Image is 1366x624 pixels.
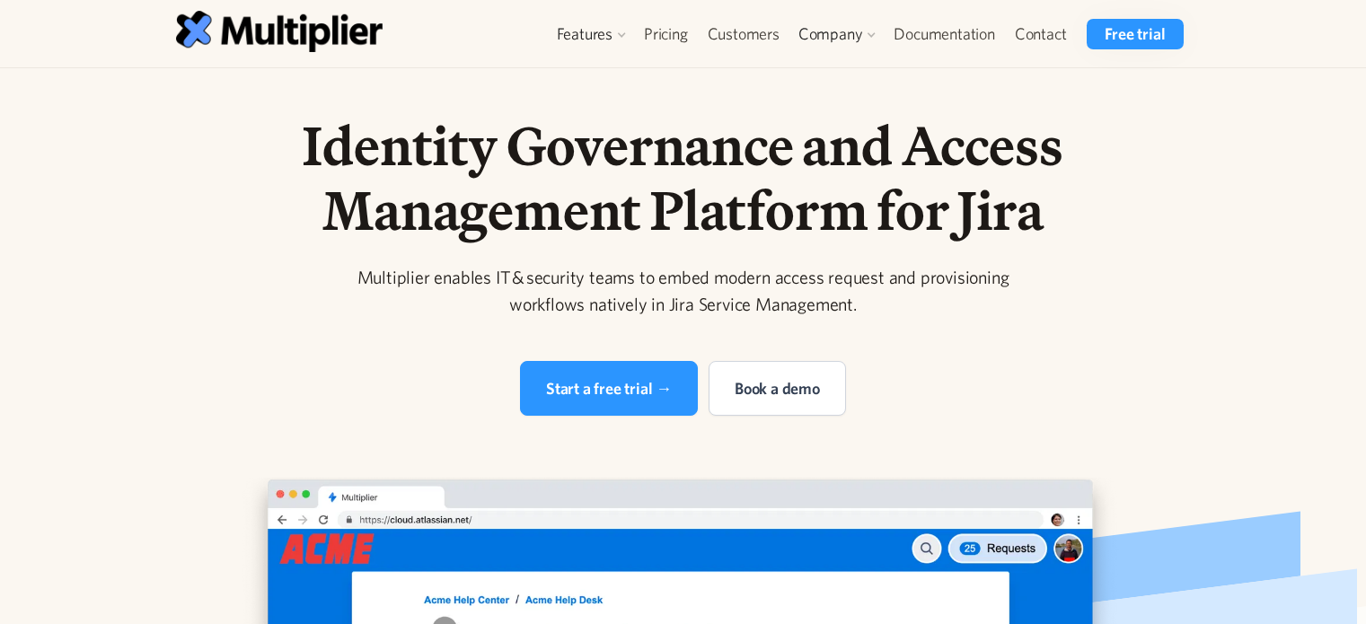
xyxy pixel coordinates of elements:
[339,264,1028,318] div: Multiplier enables IT & security teams to embed modern access request and provisioning workflows ...
[698,19,789,49] a: Customers
[709,361,846,416] a: Book a demo
[548,19,634,49] div: Features
[1087,19,1183,49] a: Free trial
[1005,19,1077,49] a: Contact
[557,23,612,45] div: Features
[789,19,885,49] div: Company
[884,19,1004,49] a: Documentation
[520,361,698,416] a: Start a free trial →
[224,113,1143,242] h1: Identity Governance and Access Management Platform for Jira
[735,376,820,400] div: Book a demo
[798,23,863,45] div: Company
[546,376,672,400] div: Start a free trial →
[634,19,698,49] a: Pricing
